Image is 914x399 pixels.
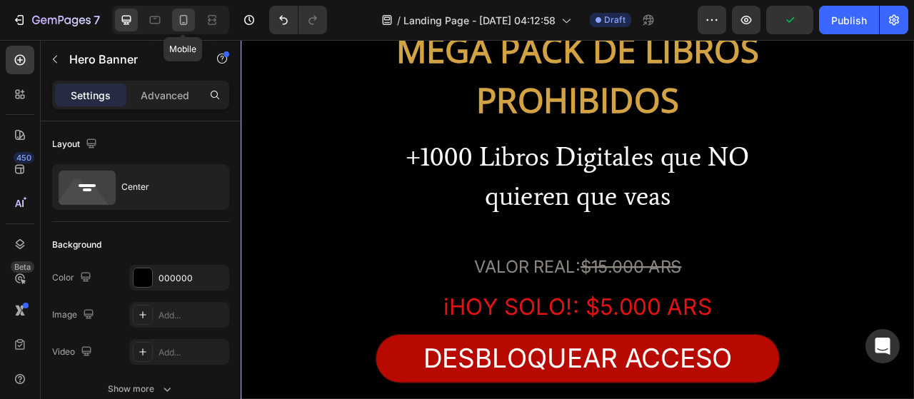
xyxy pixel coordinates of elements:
iframe: Design area [241,40,914,399]
p: Hero Banner [69,51,191,68]
div: 450 [14,152,34,163]
p: Advanced [141,88,189,103]
div: Layout [52,135,100,154]
span: / [397,13,401,28]
p: Settings [71,88,111,103]
div: Background [52,238,101,251]
span: Landing Page - [DATE] 04:12:58 [403,13,556,28]
div: Add... [159,309,226,322]
div: Publish [831,13,867,28]
div: Image [52,305,97,325]
s: $15.000 ARS [432,276,561,301]
span: Draft [604,14,626,26]
h2: +1000 Libros Digitales que NO quieren que veas [171,122,685,226]
div: Beta [11,261,34,273]
h2: VALOR REAL: [171,271,685,306]
div: Undo/Redo [269,6,327,34]
div: Add... [159,346,226,359]
div: Open Intercom Messenger [865,329,900,363]
div: Center [121,171,209,203]
p: 7 [94,11,100,29]
div: 000000 [159,272,226,285]
button: Publish [819,6,879,34]
div: Color [52,268,94,288]
div: Video [52,343,95,362]
h2: iHOY SOLO!: $5.000 ARS [171,318,685,363]
div: Show more [108,382,174,396]
button: 7 [6,6,106,34]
